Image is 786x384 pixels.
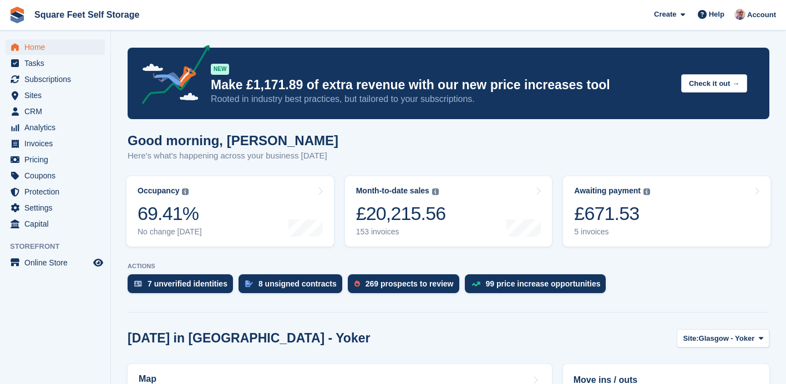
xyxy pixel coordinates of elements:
span: Site: [683,333,698,344]
div: 7 unverified identities [148,279,227,288]
span: Home [24,39,91,55]
a: menu [6,120,105,135]
div: 153 invoices [356,227,446,237]
span: Invoices [24,136,91,151]
span: Settings [24,200,91,216]
img: David Greer [734,9,746,20]
img: verify_identity-adf6edd0f0f0b5bbfe63781bf79b02c33cf7c696d77639b501bdc392416b5a36.svg [134,280,142,287]
span: Online Store [24,255,91,270]
a: menu [6,39,105,55]
div: NEW [211,64,229,75]
span: Capital [24,216,91,232]
div: Awaiting payment [574,186,641,196]
img: contract_signature_icon-13c848040528278c33f63329250d36e43548de30e8caae1d1a13099fd9432cc5.svg [245,280,253,287]
div: Month-to-date sales [356,186,429,196]
a: menu [6,168,105,183]
a: 269 prospects to review [348,274,465,299]
span: CRM [24,104,91,119]
a: menu [6,71,105,87]
p: ACTIONS [128,263,769,270]
span: Sites [24,88,91,103]
img: prospect-51fa495bee0391a8d652442698ab0144808aea92771e9ea1ae160a38d050c398.svg [354,280,360,287]
div: 69.41% [138,202,202,225]
a: menu [6,136,105,151]
div: Occupancy [138,186,179,196]
img: icon-info-grey-7440780725fd019a000dd9b08b2336e03edf1995a4989e88bcd33f0948082b44.svg [643,188,650,195]
span: Storefront [10,241,110,252]
a: Square Feet Self Storage [30,6,144,24]
p: Rooted in industry best practices, but tailored to your subscriptions. [211,93,672,105]
span: Tasks [24,55,91,71]
img: icon-info-grey-7440780725fd019a000dd9b08b2336e03edf1995a4989e88bcd33f0948082b44.svg [182,188,189,195]
span: Account [747,9,776,21]
span: Subscriptions [24,71,91,87]
a: Occupancy 69.41% No change [DATE] [126,176,334,247]
a: menu [6,200,105,216]
span: Pricing [24,152,91,167]
a: menu [6,55,105,71]
a: menu [6,152,105,167]
h2: Map [139,374,156,384]
span: Coupons [24,168,91,183]
a: 99 price increase opportunities [465,274,612,299]
a: Preview store [92,256,105,269]
span: Glasgow - Yoker [699,333,755,344]
img: price_increase_opportunities-93ffe204e8149a01c8c9dc8f82e8f89637d9d84a8eef4429ea346261dce0b2c0.svg [471,281,480,286]
img: icon-info-grey-7440780725fd019a000dd9b08b2336e03edf1995a4989e88bcd33f0948082b44.svg [432,188,439,195]
div: No change [DATE] [138,227,202,237]
h1: Good morning, [PERSON_NAME] [128,133,338,148]
span: Protection [24,184,91,199]
a: menu [6,184,105,199]
button: Site: Glasgow - Yoker [677,329,769,347]
div: 5 invoices [574,227,650,237]
p: Here's what's happening across your business [DATE] [128,150,338,162]
a: menu [6,216,105,232]
span: Analytics [24,120,91,135]
div: 8 unsigned contracts [258,279,337,288]
span: Create [654,9,676,20]
a: menu [6,104,105,119]
div: £20,215.56 [356,202,446,225]
a: menu [6,255,105,270]
span: Help [709,9,724,20]
div: 99 price increase opportunities [486,279,601,288]
div: 269 prospects to review [366,279,454,288]
img: stora-icon-8386f47178a22dfd0bd8f6a31ec36ba5ce8667c1dd55bd0f319d3a0aa187defe.svg [9,7,26,23]
p: Make £1,171.89 of extra revenue with our new price increases tool [211,77,672,93]
img: price-adjustments-announcement-icon-8257ccfd72463d97f412b2fc003d46551f7dbcb40ab6d574587a9cd5c0d94... [133,45,210,108]
a: menu [6,88,105,103]
button: Check it out → [681,74,747,93]
div: £671.53 [574,202,650,225]
a: Month-to-date sales £20,215.56 153 invoices [345,176,552,247]
a: 8 unsigned contracts [239,274,348,299]
h2: [DATE] in [GEOGRAPHIC_DATA] - Yoker [128,331,370,346]
a: 7 unverified identities [128,274,239,299]
a: Awaiting payment £671.53 5 invoices [563,176,770,247]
